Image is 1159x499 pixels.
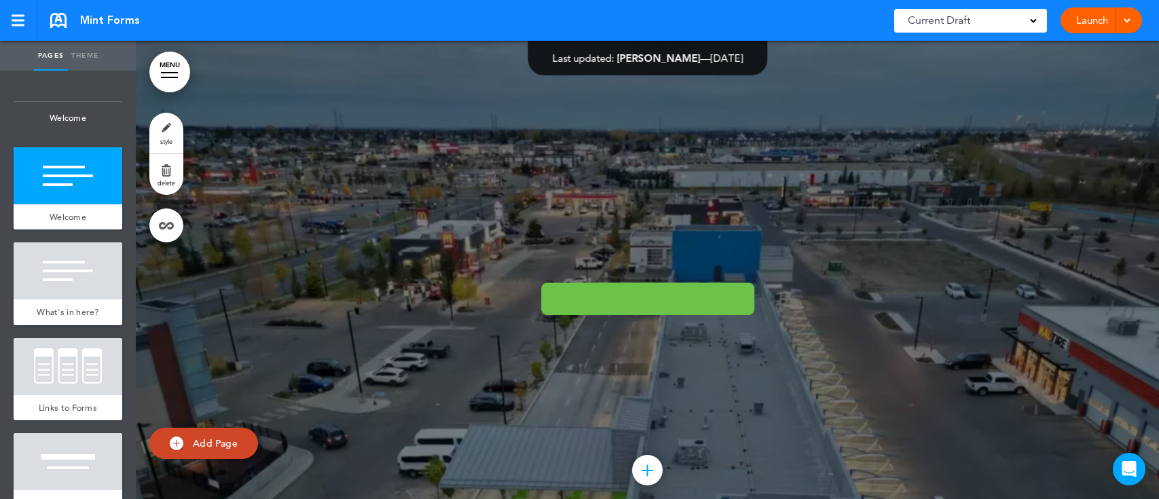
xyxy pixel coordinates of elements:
span: Add Page [193,437,238,449]
span: Welcome [50,211,86,223]
a: Welcome [14,204,122,230]
a: MENU [149,52,190,92]
a: Theme [68,41,102,71]
span: [DATE] [710,52,743,64]
img: add.svg [170,437,183,450]
span: [PERSON_NAME] [617,52,700,64]
span: Mint Forms [80,13,140,28]
a: Add Page [149,428,258,460]
span: Welcome [14,102,122,134]
a: style [149,113,183,153]
div: — [552,53,743,63]
a: Links to Forms [14,395,122,421]
a: What's in here? [14,299,122,325]
span: What's in here? [37,306,99,318]
a: delete [149,154,183,195]
span: style [160,137,172,145]
span: Last updated: [552,52,614,64]
div: Open Intercom Messenger [1113,453,1145,485]
span: Links to Forms [39,402,97,413]
a: Launch [1071,7,1114,33]
span: Current Draft [908,11,970,30]
a: Pages [34,41,68,71]
span: delete [158,179,175,187]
